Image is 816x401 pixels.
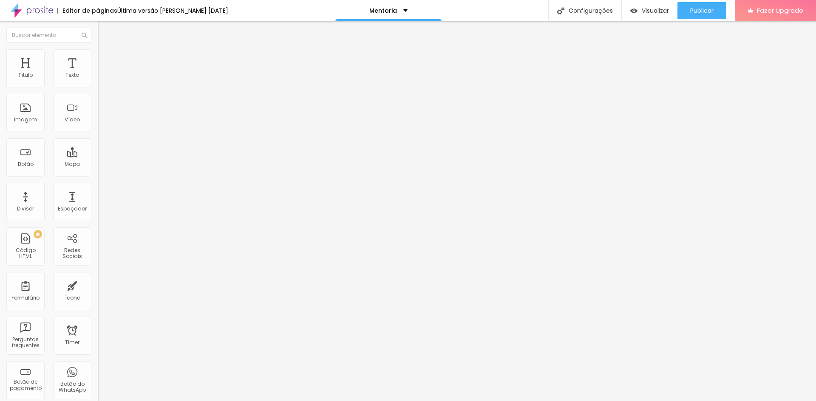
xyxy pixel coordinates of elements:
div: Mapa [65,161,80,167]
div: Espaçador [58,206,87,212]
div: Redes Sociais [55,247,89,260]
span: Fazer Upgrade [757,7,803,14]
div: Imagem [14,117,37,123]
div: Texto [65,72,79,78]
div: Ícone [65,295,80,301]
div: Perguntas frequentes [8,337,42,349]
div: Divisor [17,206,34,212]
button: Publicar [677,2,726,19]
button: Visualizar [622,2,677,19]
input: Buscar elemento [6,28,91,43]
div: Formulário [11,295,40,301]
span: Visualizar [642,7,669,14]
img: Icone [82,33,87,38]
div: Botão [18,161,34,167]
p: Mentoria [369,8,397,14]
div: Última versão [PERSON_NAME] [DATE] [117,8,228,14]
div: Editor de páginas [57,8,117,14]
div: Botão do WhatsApp [55,381,89,393]
div: Vídeo [65,117,80,123]
img: Icone [557,7,564,14]
div: Timer [65,339,79,345]
iframe: Editor [98,21,816,401]
img: view-1.svg [630,7,637,14]
span: Publicar [690,7,714,14]
div: Código HTML [8,247,42,260]
div: Título [18,72,33,78]
div: Botão de pagamento [8,379,42,391]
